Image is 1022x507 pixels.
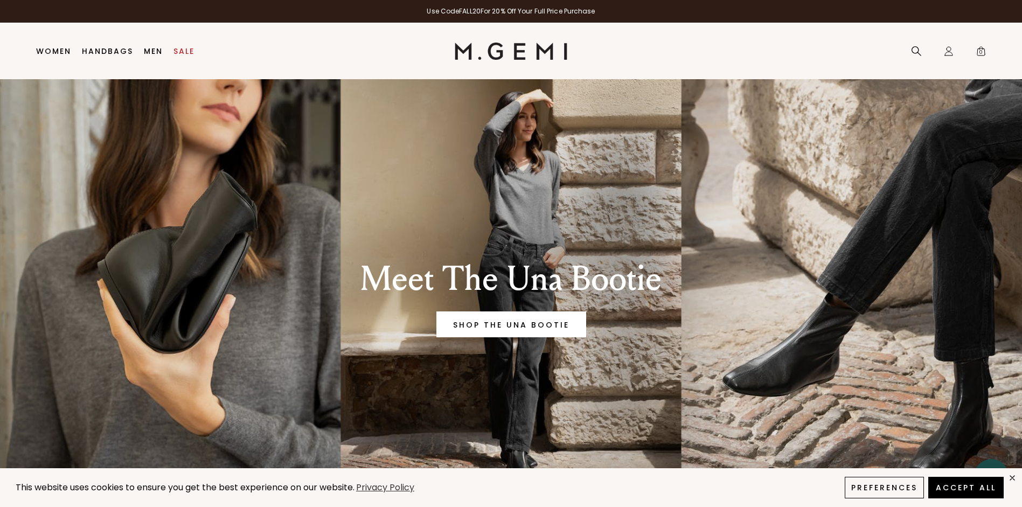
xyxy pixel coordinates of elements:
a: Women [36,47,71,55]
a: Privacy Policy (opens in a new tab) [354,481,416,495]
span: This website uses cookies to ensure you get the best experience on our website. [16,481,354,494]
img: M.Gemi [455,43,567,60]
span: 0 [976,48,986,59]
a: Banner primary button [436,311,586,337]
strong: FALL20 [459,6,481,16]
a: Handbags [82,47,133,55]
a: Men [144,47,163,55]
a: Sale [173,47,194,55]
button: Accept All [928,477,1004,498]
div: close [1008,474,1017,482]
div: Meet The Una Bootie [324,260,698,298]
button: Preferences [845,477,924,498]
